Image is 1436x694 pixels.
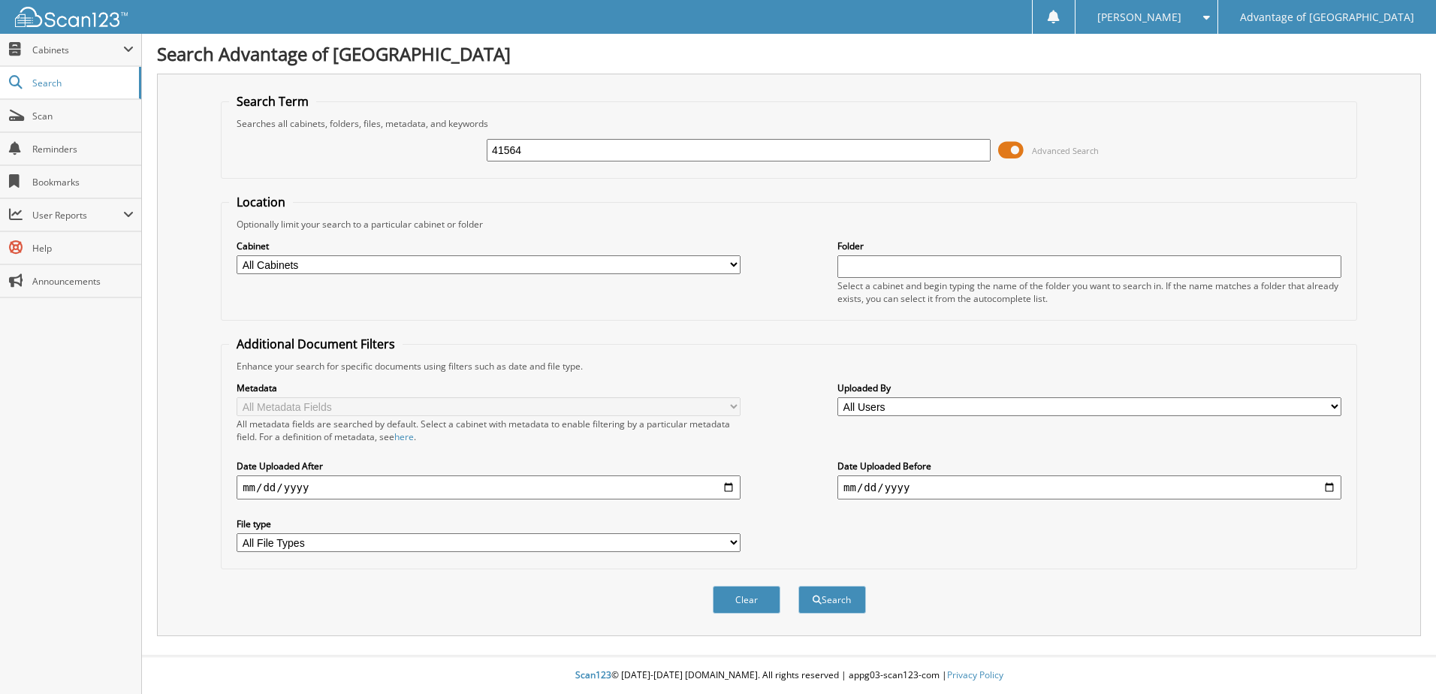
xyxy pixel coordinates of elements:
span: Search [32,77,131,89]
span: Help [32,242,134,255]
label: Folder [837,240,1341,252]
legend: Location [229,194,293,210]
span: Advanced Search [1032,145,1099,156]
div: © [DATE]-[DATE] [DOMAIN_NAME]. All rights reserved | appg03-scan123-com | [142,657,1436,694]
div: Searches all cabinets, folders, files, metadata, and keywords [229,117,1349,130]
label: Metadata [237,382,741,394]
a: Privacy Policy [947,668,1003,681]
label: Date Uploaded Before [837,460,1341,472]
input: start [237,475,741,499]
label: File type [237,517,741,530]
span: User Reports [32,209,123,222]
input: end [837,475,1341,499]
span: Scan123 [575,668,611,681]
label: Date Uploaded After [237,460,741,472]
span: Cabinets [32,44,123,56]
span: Announcements [32,275,134,288]
div: Enhance your search for specific documents using filters such as date and file type. [229,360,1349,373]
div: Select a cabinet and begin typing the name of the folder you want to search in. If the name match... [837,279,1341,305]
button: Search [798,586,866,614]
img: scan123-logo-white.svg [15,7,128,27]
div: Optionally limit your search to a particular cabinet or folder [229,218,1349,231]
span: [PERSON_NAME] [1097,13,1181,22]
iframe: Chat Widget [1361,622,1436,694]
span: Reminders [32,143,134,155]
legend: Search Term [229,93,316,110]
label: Cabinet [237,240,741,252]
button: Clear [713,586,780,614]
label: Uploaded By [837,382,1341,394]
div: All metadata fields are searched by default. Select a cabinet with metadata to enable filtering b... [237,418,741,443]
a: here [394,430,414,443]
span: Scan [32,110,134,122]
legend: Additional Document Filters [229,336,403,352]
h1: Search Advantage of [GEOGRAPHIC_DATA] [157,41,1421,66]
span: Advantage of [GEOGRAPHIC_DATA] [1240,13,1414,22]
span: Bookmarks [32,176,134,189]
